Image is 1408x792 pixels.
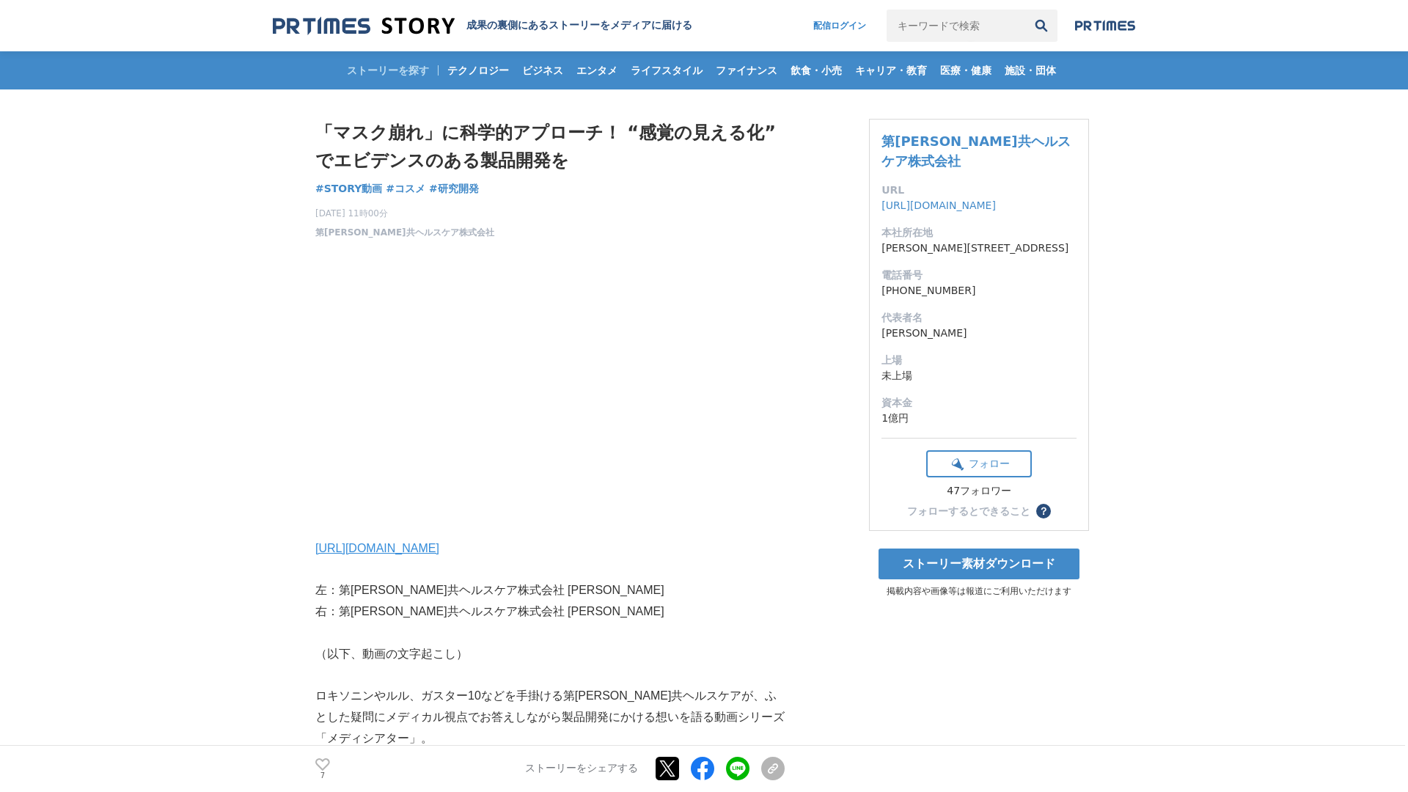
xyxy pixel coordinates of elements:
a: 第[PERSON_NAME]共ヘルスケア株式会社 [315,226,494,239]
h2: 成果の裏側にあるストーリーをメディアに届ける [466,19,692,32]
span: #STORY動画 [315,182,382,195]
dd: [PHONE_NUMBER] [881,283,1077,298]
div: 47フォロワー [926,485,1032,498]
a: 施設・団体 [999,51,1062,89]
span: 飲食・小売 [785,64,848,77]
a: [URL][DOMAIN_NAME] [315,542,439,554]
img: 成果の裏側にあるストーリーをメディアに届ける [273,16,455,36]
a: 配信ログイン [799,10,881,42]
h1: 「マスク崩れ」に科学的アプローチ！ “感覚の見える化”でエビデンスのある製品開発を [315,119,785,175]
span: #コスメ [386,182,425,195]
p: 左：第[PERSON_NAME]共ヘルスケア株式会社 [PERSON_NAME] [315,580,785,601]
span: 医療・健康 [934,64,997,77]
dt: URL [881,183,1077,198]
dd: 1億円 [881,411,1077,426]
a: 医療・健康 [934,51,997,89]
input: キーワードで検索 [887,10,1025,42]
a: テクノロジー [441,51,515,89]
p: 7 [315,772,330,780]
a: 飲食・小売 [785,51,848,89]
dd: 未上場 [881,368,1077,384]
span: #研究開発 [429,182,479,195]
span: 施設・団体 [999,64,1062,77]
a: #STORY動画 [315,181,382,197]
span: ビジネス [516,64,569,77]
a: ビジネス [516,51,569,89]
a: ファイナンス [710,51,783,89]
a: 成果の裏側にあるストーリーをメディアに届ける 成果の裏側にあるストーリーをメディアに届ける [273,16,692,36]
span: エンタメ [571,64,623,77]
dt: 代表者名 [881,310,1077,326]
p: （以下、動画の文字起こし） [315,644,785,665]
p: ロキソニンやルル、ガスター10などを手掛ける第[PERSON_NAME]共ヘルスケアが、ふとした疑問にメディカル視点でお答えしながら製品開発にかける想いを語る動画シリーズ「メディシアター」。 [315,686,785,749]
a: 第[PERSON_NAME]共ヘルスケア株式会社 [881,133,1070,169]
dd: [PERSON_NAME][STREET_ADDRESS] [881,241,1077,256]
span: キャリア・教育 [849,64,933,77]
button: フォロー [926,450,1032,477]
dt: 資本金 [881,395,1077,411]
div: フォローするとできること [907,506,1030,516]
span: ファイナンス [710,64,783,77]
a: #コスメ [386,181,425,197]
dt: 本社所在地 [881,225,1077,241]
a: ライフスタイル [625,51,708,89]
p: 右：第[PERSON_NAME]共ヘルスケア株式会社 [PERSON_NAME] [315,601,785,623]
span: ライフスタイル [625,64,708,77]
dd: [PERSON_NAME] [881,326,1077,341]
a: ストーリー素材ダウンロード [879,549,1079,579]
span: テクノロジー [441,64,515,77]
span: ？ [1038,506,1049,516]
a: [URL][DOMAIN_NAME] [881,199,996,211]
dt: 上場 [881,353,1077,368]
a: エンタメ [571,51,623,89]
span: [DATE] 11時00分 [315,207,494,220]
a: #研究開発 [429,181,479,197]
a: キャリア・教育 [849,51,933,89]
p: ストーリーをシェアする [525,763,638,776]
img: prtimes [1075,20,1135,32]
button: ？ [1036,504,1051,518]
p: 掲載内容や画像等は報道にご利用いただけます [869,585,1089,598]
button: 検索 [1025,10,1057,42]
dt: 電話番号 [881,268,1077,283]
